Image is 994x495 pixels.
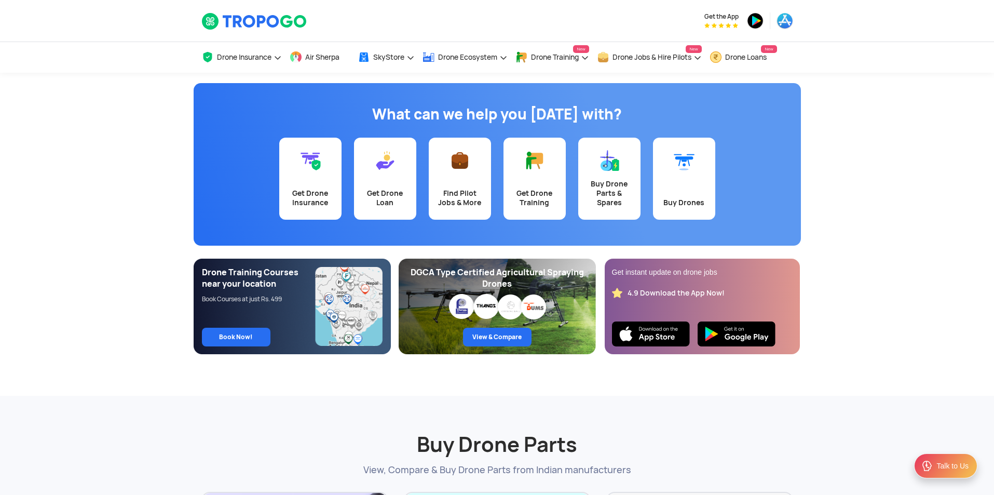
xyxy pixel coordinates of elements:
a: Drone TrainingNew [515,42,589,73]
div: DGCA Type Certified Agricultural Spraying Drones [407,267,588,290]
img: Ios [612,322,690,346]
a: Find Pilot Jobs & More [429,138,491,220]
span: New [761,45,777,53]
img: App Raking [704,23,738,28]
a: SkyStore [358,42,415,73]
a: View & Compare [463,328,532,346]
img: star_rating [612,288,622,298]
div: 4.9 Download the App Now! [628,288,725,298]
div: Get Drone Insurance [285,189,335,207]
div: Buy Drones [659,198,709,207]
span: SkyStore [373,53,404,61]
img: Buy Drones [674,150,695,171]
span: Get the App [704,12,739,21]
a: Drone Insurance [201,42,282,73]
span: Drone Insurance [217,53,271,61]
a: Drone Ecosystem [423,42,508,73]
div: Find Pilot Jobs & More [435,189,485,207]
img: Playstore [698,322,775,346]
span: Air Sherpa [305,53,339,61]
a: Drone LoansNew [710,42,777,73]
img: Buy Drone Parts & Spares [599,150,620,171]
p: View, Compare & Buy Drone Parts from Indian manufacturers [201,463,793,476]
span: Drone Training [531,53,579,61]
div: Book Courses at just Rs. 499 [202,295,316,303]
div: Get Drone Loan [360,189,410,207]
img: TropoGo Logo [201,12,308,30]
span: Drone Ecosystem [438,53,497,61]
span: Drone Jobs & Hire Pilots [612,53,691,61]
a: Air Sherpa [290,42,350,73]
h2: Buy Drone Parts [201,406,793,458]
img: Get Drone Training [524,150,545,171]
div: Get instant update on drone jobs [612,267,793,277]
img: appstore [777,12,793,29]
img: Get Drone Insurance [300,150,321,171]
span: New [686,45,701,53]
span: Drone Loans [725,53,767,61]
img: playstore [747,12,764,29]
a: Buy Drones [653,138,715,220]
a: Buy Drone Parts & Spares [578,138,641,220]
img: ic_Support.svg [921,460,933,472]
img: Find Pilot Jobs & More [450,150,470,171]
div: Get Drone Training [510,189,560,207]
a: Book Now! [202,328,270,346]
h1: What can we help you [DATE] with? [201,104,793,125]
a: Get Drone Training [503,138,566,220]
div: Talk to Us [937,461,969,471]
span: New [573,45,589,53]
div: Drone Training Courses near your location [202,267,316,290]
a: Drone Jobs & Hire PilotsNew [597,42,702,73]
a: Get Drone Loan [354,138,416,220]
img: Get Drone Loan [375,150,396,171]
div: Buy Drone Parts & Spares [584,179,634,207]
a: Get Drone Insurance [279,138,342,220]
